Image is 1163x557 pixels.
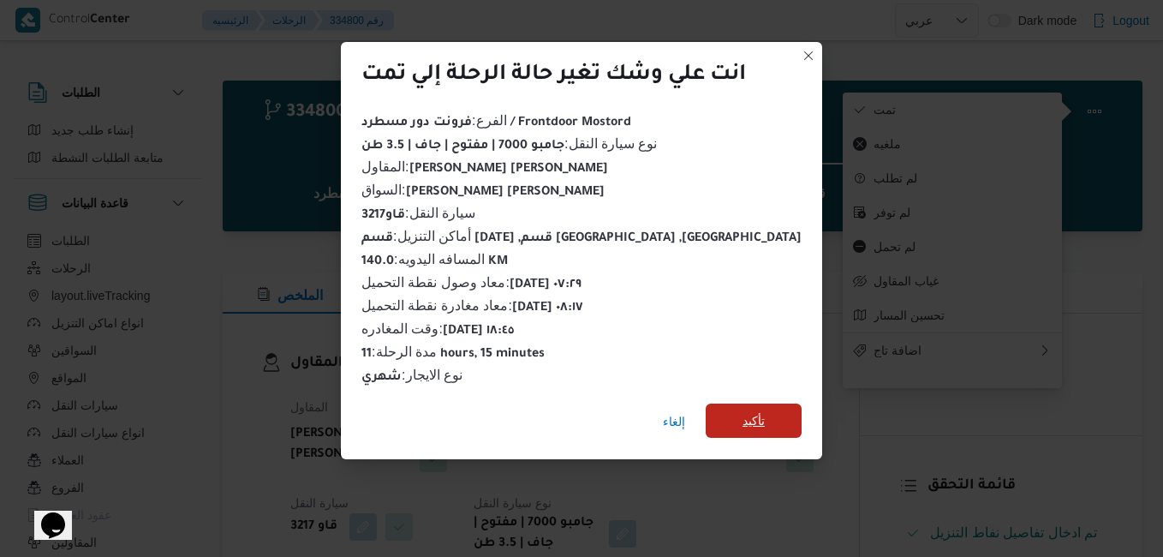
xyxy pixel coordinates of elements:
span: نوع الايجار : [361,368,462,382]
b: قسم [DATE] ,قسم [GEOGRAPHIC_DATA] ,[GEOGRAPHIC_DATA] [361,232,802,246]
b: [PERSON_NAME] [PERSON_NAME] [409,163,608,177]
span: سيارة النقل : [361,206,475,220]
span: معاد وصول نقطة التحميل : [361,275,581,290]
span: إلغاء [663,411,685,432]
span: معاد مغادرة نقطة التحميل : [361,298,583,313]
b: فرونت دور مسطرد / Frontdoor Mostord [361,117,630,130]
span: المسافه اليدويه : [361,252,508,267]
b: [DATE] ٠٧:٢٩ [510,278,581,292]
b: [DATE] ٠٨:١٧ [512,302,583,315]
span: مدة الرحلة : [361,344,545,359]
b: [PERSON_NAME] [PERSON_NAME] [406,186,605,200]
button: إلغاء [656,404,692,439]
span: وقت المغادره : [361,321,514,336]
b: قاو3217 [361,209,405,223]
b: شهري [361,371,402,385]
span: نوع سيارة النقل : [361,136,657,151]
span: أماكن التنزيل : [361,229,802,243]
b: 11 hours, 15 minutes [361,348,545,362]
div: انت علي وشك تغير حالة الرحلة إلي تمت [361,63,746,90]
b: جامبو 7000 | مفتوح | جاف | 3.5 طن [361,140,564,153]
button: تأكيد [706,404,802,438]
b: 140.0 KM [361,255,508,269]
span: السواق : [361,183,604,197]
span: تأكيد [743,410,765,431]
span: الفرع : [361,113,630,128]
iframe: chat widget [17,488,72,540]
b: [DATE] ١٨:٤٥ [443,325,514,338]
span: المقاول : [361,159,607,174]
button: Closes this modal window [798,45,819,66]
